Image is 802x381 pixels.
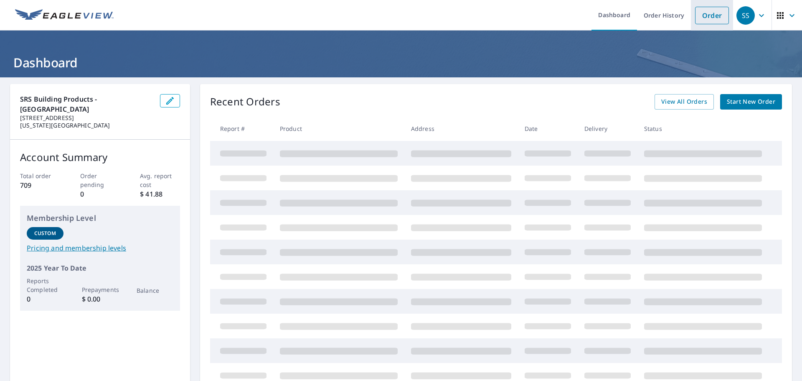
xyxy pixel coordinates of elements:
th: Address [404,116,518,141]
a: Order [695,7,729,24]
p: $ 0.00 [82,294,119,304]
p: 2025 Year To Date [27,263,173,273]
p: Total order [20,171,60,180]
p: Recent Orders [210,94,280,110]
a: Pricing and membership levels [27,243,173,253]
th: Status [637,116,769,141]
a: Start New Order [720,94,782,110]
p: Reports Completed [27,276,63,294]
p: Prepayments [82,285,119,294]
p: Avg. report cost [140,171,180,189]
p: 709 [20,180,60,190]
span: View All Orders [661,97,707,107]
span: Start New Order [727,97,775,107]
p: [US_STATE][GEOGRAPHIC_DATA] [20,122,153,129]
p: 0 [27,294,63,304]
th: Report # [210,116,273,141]
p: [STREET_ADDRESS] [20,114,153,122]
th: Date [518,116,578,141]
h1: Dashboard [10,54,792,71]
p: Order pending [80,171,120,189]
p: $ 41.88 [140,189,180,199]
p: Account Summary [20,150,180,165]
p: SRS Building Products - [GEOGRAPHIC_DATA] [20,94,153,114]
p: Balance [137,286,173,295]
img: EV Logo [15,9,114,22]
div: SS [736,6,755,25]
p: Custom [34,230,56,237]
p: 0 [80,189,120,199]
th: Product [273,116,404,141]
a: View All Orders [655,94,714,110]
p: Membership Level [27,212,173,224]
th: Delivery [578,116,637,141]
